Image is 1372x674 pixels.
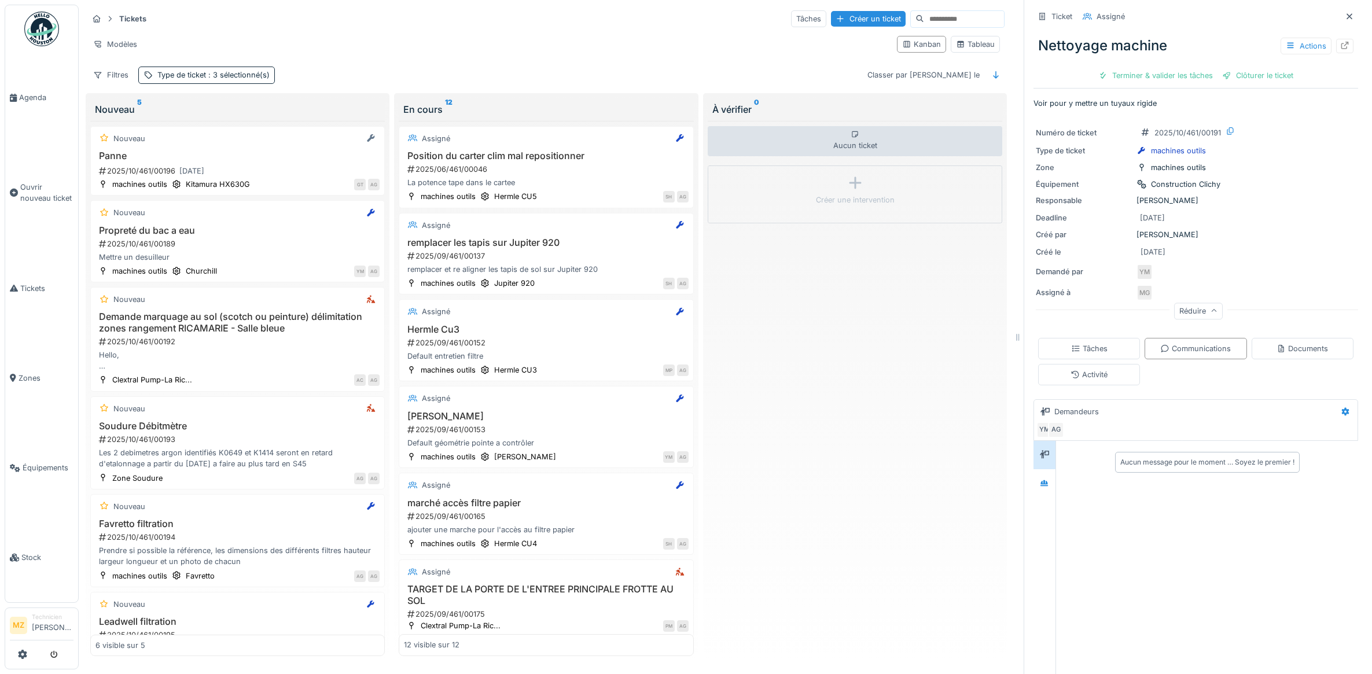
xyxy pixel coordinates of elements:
[1174,303,1223,319] div: Réduire
[368,179,380,190] div: AG
[1054,406,1099,417] div: Demandeurs
[494,191,537,202] div: Hermle CU5
[1036,266,1132,277] div: Demandé par
[354,179,366,190] div: GT
[1036,127,1132,138] div: Numéro de ticket
[5,333,78,423] a: Zones
[1141,246,1165,257] div: [DATE]
[404,640,459,651] div: 12 visible sur 12
[24,12,59,46] img: Badge_color-CXgf-gQk.svg
[1151,145,1206,156] div: machines outils
[1033,98,1358,109] p: Voir pour y mettre un tuyaux rigide
[368,374,380,386] div: AG
[179,165,204,176] div: [DATE]
[406,609,688,620] div: 2025/09/461/00175
[677,538,689,550] div: AG
[88,67,134,83] div: Filtres
[404,351,688,362] div: Default entretien filtre
[902,39,941,50] div: Kanban
[32,613,73,621] div: Technicien
[186,266,217,277] div: Churchill
[1036,195,1356,206] div: [PERSON_NAME]
[20,182,73,204] span: Ouvrir nouveau ticket
[112,570,167,581] div: machines outils
[712,102,998,116] div: À vérifier
[368,473,380,484] div: AG
[1151,162,1206,173] div: machines outils
[1051,11,1072,22] div: Ticket
[5,142,78,243] a: Ouvrir nouveau ticket
[112,179,167,190] div: machines outils
[421,451,476,462] div: machines outils
[494,364,537,375] div: Hermle CU3
[19,373,73,384] span: Zones
[21,552,73,563] span: Stock
[98,238,380,249] div: 2025/10/461/00189
[186,179,250,190] div: Kitamura HX630G
[95,518,380,529] h3: Favretto filtration
[1217,68,1298,83] div: Clôturer le ticket
[677,278,689,289] div: AG
[95,311,380,333] h3: Demande marquage au sol (scotch ou peinture) délimitation zones rangement RICAMARIE - Salle bleue
[1036,287,1132,298] div: Assigné à
[95,616,380,627] h3: Leadwell filtration
[403,102,689,116] div: En cours
[1033,31,1358,61] div: Nettoyage machine
[368,266,380,277] div: AG
[663,278,675,289] div: SH
[95,421,380,432] h3: Soudure Débitmètre
[98,532,380,543] div: 2025/10/461/00194
[1036,195,1132,206] div: Responsable
[1140,212,1165,223] div: [DATE]
[112,473,163,484] div: Zone Soudure
[206,71,270,79] span: : 3 sélectionné(s)
[404,150,688,161] h3: Position du carter clim mal repositionner
[791,10,826,27] div: Tâches
[1097,11,1125,22] div: Assigné
[1036,145,1132,156] div: Type de ticket
[354,473,366,484] div: AG
[113,207,145,218] div: Nouveau
[113,599,145,610] div: Nouveau
[956,39,995,50] div: Tableau
[112,266,167,277] div: machines outils
[422,566,450,577] div: Assigné
[677,191,689,202] div: AG
[677,620,689,632] div: AG
[494,538,537,549] div: Hermle CU4
[137,102,142,116] sup: 5
[113,294,145,305] div: Nouveau
[354,374,366,386] div: AC
[406,337,688,348] div: 2025/09/461/00152
[1154,127,1221,138] div: 2025/10/461/00191
[406,251,688,262] div: 2025/09/461/00137
[677,451,689,463] div: AG
[404,264,688,275] div: remplacer et re aligner les tapis de sol sur Jupiter 920
[677,364,689,376] div: AG
[445,102,453,116] sup: 12
[20,283,73,294] span: Tickets
[1036,422,1053,438] div: YM
[404,237,688,248] h3: remplacer les tapis sur Jupiter 920
[23,462,73,473] span: Équipements
[404,411,688,422] h3: [PERSON_NAME]
[1136,285,1153,301] div: MG
[422,480,450,491] div: Assigné
[98,434,380,445] div: 2025/10/461/00193
[1136,264,1153,280] div: YM
[368,570,380,582] div: AG
[354,266,366,277] div: YM
[663,538,675,550] div: SH
[421,364,476,375] div: machines outils
[816,194,895,205] div: Créer une intervention
[404,524,688,535] div: ajouter une marche pour l'accès au filtre papier
[422,133,450,144] div: Assigné
[1036,179,1132,190] div: Équipement
[1094,68,1217,83] div: Terminer & valider les tâches
[1160,343,1231,354] div: Communications
[98,629,380,640] div: 2025/10/461/00195
[5,244,78,333] a: Tickets
[113,501,145,512] div: Nouveau
[95,225,380,236] h3: Propreté du bac a eau
[115,13,151,24] strong: Tickets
